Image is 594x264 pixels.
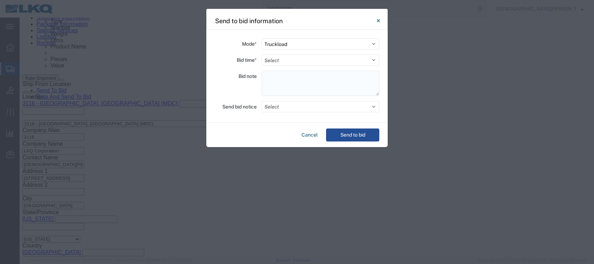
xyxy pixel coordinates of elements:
[239,71,257,82] label: Bid note
[242,38,257,49] label: Mode
[215,16,283,26] h4: Send to bid information
[222,101,257,112] label: Send bid notice
[371,14,385,28] button: Close
[237,54,257,66] label: Bid time
[299,128,320,141] button: Cancel
[262,101,379,112] button: Select
[326,128,379,141] button: Send to bid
